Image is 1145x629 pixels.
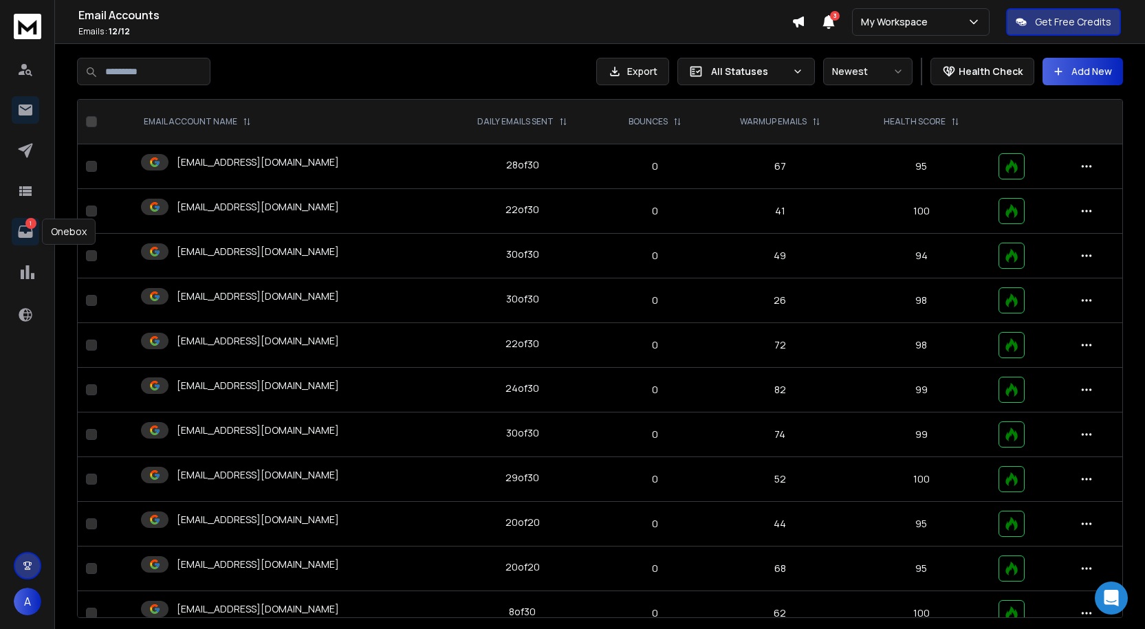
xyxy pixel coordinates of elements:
[610,517,699,531] p: 0
[852,368,990,412] td: 99
[610,383,699,397] p: 0
[852,412,990,457] td: 99
[708,502,852,547] td: 44
[78,26,792,37] p: Emails :
[477,116,554,127] p: DAILY EMAILS SENT
[1035,15,1111,29] p: Get Free Credits
[505,516,540,529] div: 20 of 20
[930,58,1034,85] button: Health Check
[861,15,933,29] p: My Workspace
[852,457,990,502] td: 100
[610,472,699,486] p: 0
[610,294,699,307] p: 0
[12,218,39,245] a: 1
[14,14,41,39] img: logo
[506,426,539,440] div: 30 of 30
[14,588,41,615] button: A
[629,116,668,127] p: BOUNCES
[610,249,699,263] p: 0
[740,116,807,127] p: WARMUP EMAILS
[506,158,539,172] div: 28 of 30
[506,247,539,261] div: 30 of 30
[177,334,339,348] p: [EMAIL_ADDRESS][DOMAIN_NAME]
[505,471,539,485] div: 29 of 30
[177,513,339,527] p: [EMAIL_ADDRESS][DOMAIN_NAME]
[884,116,946,127] p: HEALTH SCORE
[852,547,990,591] td: 95
[959,65,1023,78] p: Health Check
[610,204,699,218] p: 0
[505,382,539,395] div: 24 of 30
[144,116,251,127] div: EMAIL ACCOUNT NAME
[1095,582,1128,615] div: Open Intercom Messenger
[852,234,990,278] td: 94
[610,338,699,352] p: 0
[177,245,339,258] p: [EMAIL_ADDRESS][DOMAIN_NAME]
[177,379,339,393] p: [EMAIL_ADDRESS][DOMAIN_NAME]
[852,144,990,189] td: 95
[711,65,787,78] p: All Statuses
[506,292,539,306] div: 30 of 30
[708,547,852,591] td: 68
[708,368,852,412] td: 82
[25,218,36,229] p: 1
[78,7,792,23] h1: Email Accounts
[177,423,339,437] p: [EMAIL_ADDRESS][DOMAIN_NAME]
[1006,8,1121,36] button: Get Free Credits
[708,144,852,189] td: 67
[708,234,852,278] td: 49
[505,560,540,574] div: 20 of 20
[505,203,539,217] div: 22 of 30
[708,457,852,502] td: 52
[708,278,852,323] td: 26
[852,189,990,234] td: 100
[852,502,990,547] td: 95
[509,605,536,619] div: 8 of 30
[610,562,699,575] p: 0
[823,58,913,85] button: Newest
[505,337,539,351] div: 22 of 30
[177,602,339,616] p: [EMAIL_ADDRESS][DOMAIN_NAME]
[177,155,339,169] p: [EMAIL_ADDRESS][DOMAIN_NAME]
[177,289,339,303] p: [EMAIL_ADDRESS][DOMAIN_NAME]
[177,558,339,571] p: [EMAIL_ADDRESS][DOMAIN_NAME]
[852,278,990,323] td: 98
[610,159,699,173] p: 0
[852,323,990,368] td: 98
[177,468,339,482] p: [EMAIL_ADDRESS][DOMAIN_NAME]
[708,323,852,368] td: 72
[610,606,699,620] p: 0
[177,200,339,214] p: [EMAIL_ADDRESS][DOMAIN_NAME]
[708,412,852,457] td: 74
[42,219,96,245] div: Onebox
[109,25,130,37] span: 12 / 12
[1043,58,1123,85] button: Add New
[708,189,852,234] td: 41
[830,11,840,21] span: 3
[596,58,669,85] button: Export
[610,428,699,441] p: 0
